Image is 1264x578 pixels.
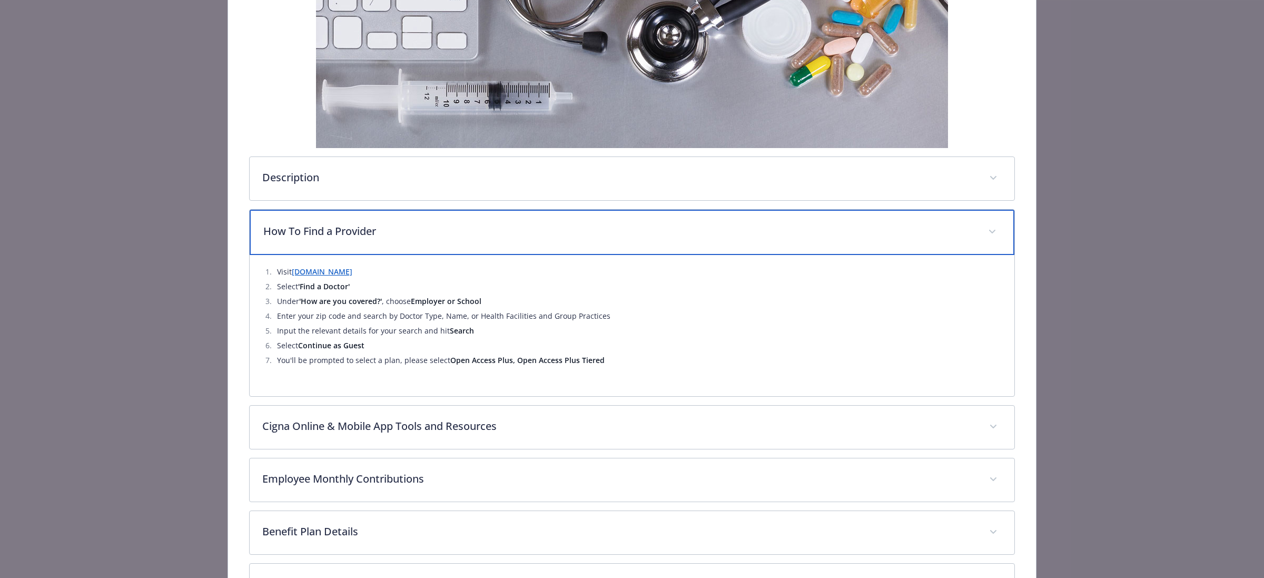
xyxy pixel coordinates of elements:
li: Enter your zip code and search by Doctor Type, Name, or Health Facilities and Group Practices [274,310,1002,322]
p: Benefit Plan Details [262,524,976,540]
li: You'll be prompted to select a plan, please select [274,354,1002,367]
li: Under , choose [274,295,1002,308]
strong: Open Access Plus, Open Access Plus Tiered [450,355,605,365]
div: Cigna Online & Mobile App Tools and Resources [250,406,1014,449]
strong: 'How are you covered?' [299,296,382,306]
p: Description [262,170,976,185]
div: Employee Monthly Contributions [250,458,1014,502]
div: How To Find a Provider [250,255,1014,396]
strong: Continue as Guest [298,340,364,350]
p: Employee Monthly Contributions [262,471,976,487]
div: Description [250,157,1014,200]
li: Select [274,339,1002,352]
strong: Employer or School [411,296,481,306]
p: Cigna Online & Mobile App Tools and Resources [262,418,976,434]
a: [DOMAIN_NAME] [292,267,352,277]
div: How To Find a Provider [250,210,1014,255]
li: Input the relevant details for your search and hit [274,325,1002,337]
strong: 'Find a Doctor' [298,281,350,291]
strong: Search [450,326,474,336]
div: Benefit Plan Details [250,511,1014,554]
p: How To Find a Provider [263,223,975,239]
li: Visit [274,266,1002,278]
li: Select [274,280,1002,293]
